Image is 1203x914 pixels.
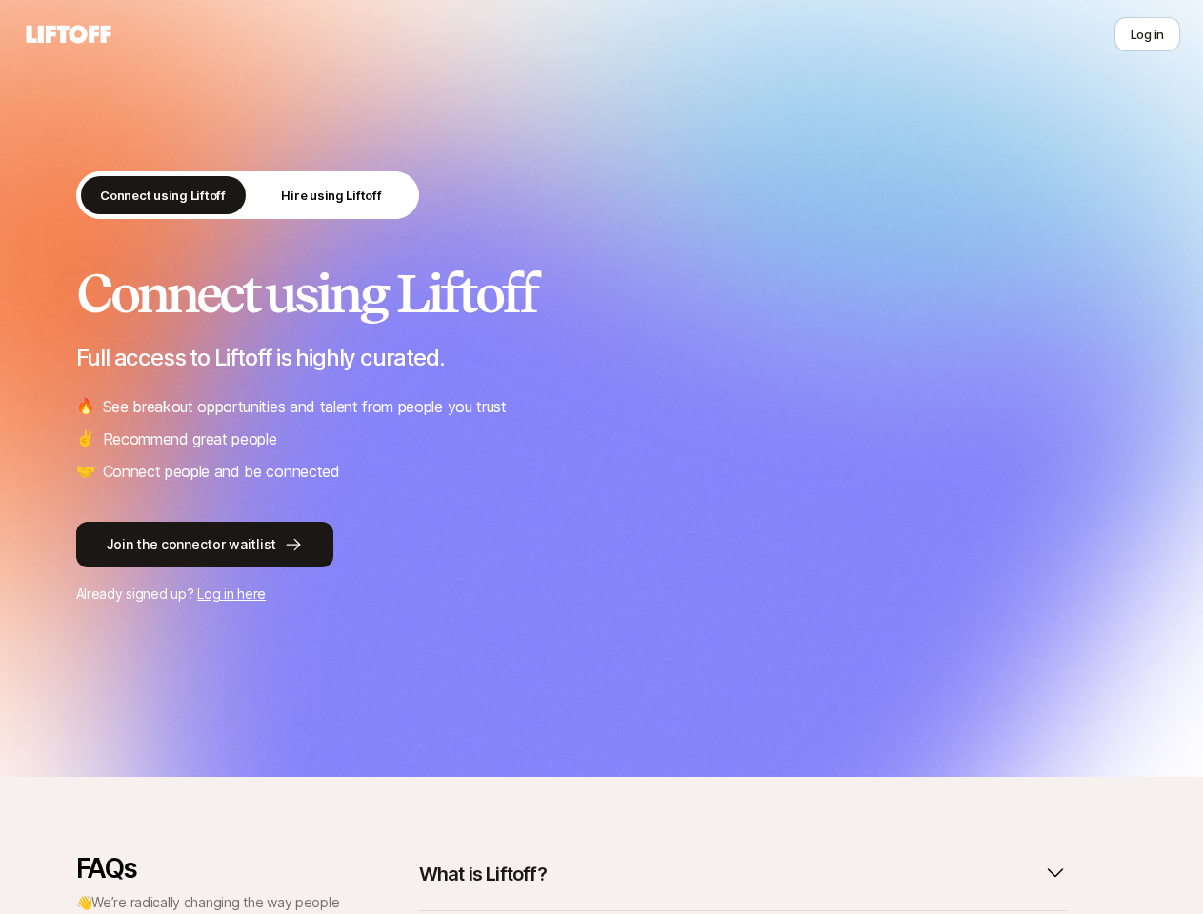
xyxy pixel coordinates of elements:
h2: Connect using Liftoff [76,265,1128,322]
p: What is Liftoff? [419,861,547,887]
p: Recommend great people [103,427,277,451]
span: ✌️ [76,427,95,451]
p: FAQs [76,853,343,884]
p: Full access to Liftoff is highly curated. [76,345,1128,371]
a: Join the connector waitlist [76,522,1128,567]
span: 🔥 [76,394,95,419]
p: Already signed up? [76,583,1128,606]
p: Hire using Liftoff [281,186,381,205]
a: Log in here [197,586,266,602]
p: Connect using Liftoff [100,186,226,205]
p: Connect people and be connected [103,459,340,484]
button: Log in [1114,17,1180,51]
p: See breakout opportunities and talent from people you trust [103,394,507,419]
button: What is Liftoff? [419,853,1067,895]
button: Join the connector waitlist [76,522,333,567]
span: 🤝 [76,459,95,484]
